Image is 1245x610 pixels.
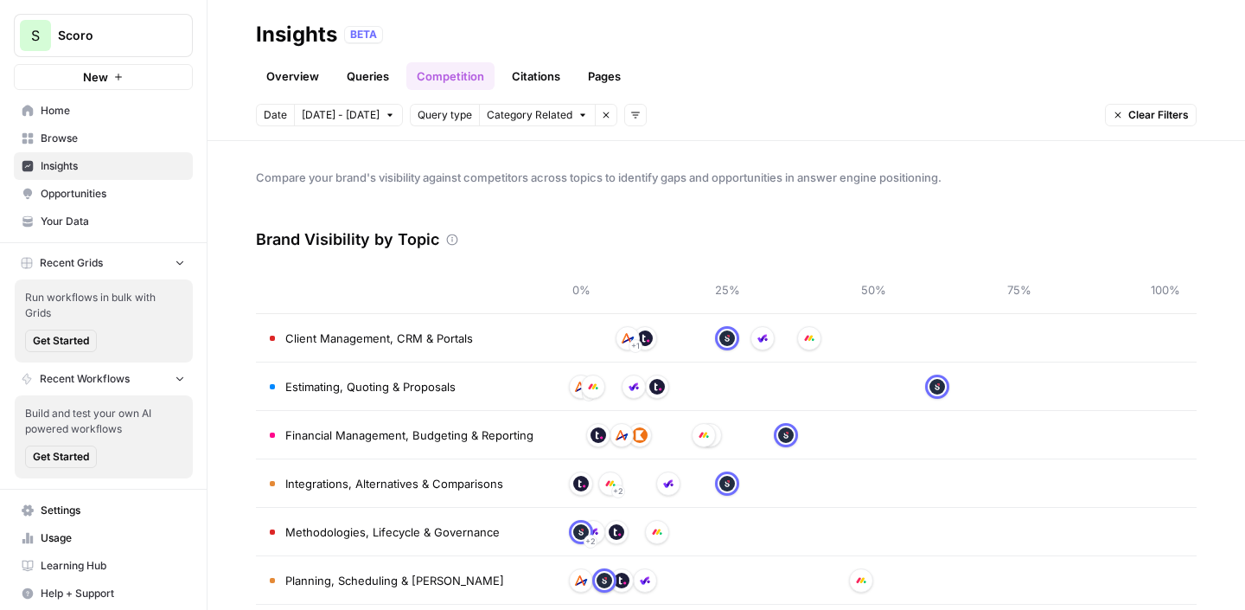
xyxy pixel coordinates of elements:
[856,281,891,299] span: 50%
[613,483,623,500] span: + 2
[344,26,383,43] div: BETA
[696,427,712,443] img: j0006o4w6wdac5z8yzb60vbgsr6k
[479,104,595,126] button: Category Related
[41,158,185,174] span: Insights
[14,97,193,125] a: Home
[614,427,629,443] img: hvmrilke4aba3500ukdh68mclu84
[41,558,185,574] span: Learning Hub
[31,25,40,46] span: S
[285,523,500,541] span: Methodologies, Lifecycle & Governance
[285,378,456,395] span: Estimating, Quoting & Proposals
[853,573,869,588] img: j0006o4w6wdac5z8yzb60vbgsr6k
[25,330,97,352] button: Get Started
[614,573,629,588] img: mm60ydhso93vbf5802upincu908y
[626,379,642,395] img: qq6khsiep2vmesj24295gtaco8a5
[620,331,635,346] img: hvmrilke4aba3500ukdh68mclu84
[14,524,193,552] a: Usage
[778,427,794,443] img: 8mpid1d5fjqkimf433hjhoelaj3a
[649,379,665,395] img: mm60ydhso93vbf5802upincu908y
[14,64,193,90] button: New
[573,379,589,395] img: hvmrilke4aba3500ukdh68mclu84
[609,524,624,540] img: mm60ydhso93vbf5802upincu908y
[14,366,193,392] button: Recent Workflows
[264,107,287,123] span: Date
[14,208,193,235] a: Your Data
[632,427,648,443] img: nr4f6p8s86g5mtvv0ede4bru6bi6
[14,552,193,580] a: Learning Hub
[41,503,185,518] span: Settings
[487,107,572,123] span: Category Related
[631,337,640,355] span: + 1
[33,449,89,465] span: Get Started
[585,533,596,550] span: + 2
[573,476,589,491] img: mm60ydhso93vbf5802upincu908y
[637,573,653,588] img: qq6khsiep2vmesj24295gtaco8a5
[719,476,735,491] img: 8mpid1d5fjqkimf433hjhoelaj3a
[637,331,653,346] img: mm60ydhso93vbf5802upincu908y
[585,524,601,540] img: qq6khsiep2vmesj24295gtaco8a5
[285,427,533,444] span: Financial Management, Budgeting & Reporting
[603,476,618,491] img: j0006o4w6wdac5z8yzb60vbgsr6k
[1002,281,1037,299] span: 75%
[564,281,598,299] span: 0%
[302,107,380,123] span: [DATE] - [DATE]
[41,530,185,546] span: Usage
[41,214,185,229] span: Your Data
[649,524,665,540] img: j0006o4w6wdac5z8yzb60vbgsr6k
[25,446,97,468] button: Get Started
[256,228,439,252] h3: Brand Visibility by Topic
[406,62,495,90] a: Competition
[1105,104,1197,126] button: Clear Filters
[285,572,504,589] span: Planning, Scheduling & [PERSON_NAME]
[1128,107,1189,123] span: Clear Filters
[33,333,89,349] span: Get Started
[14,180,193,208] a: Opportunities
[14,14,193,57] button: Workspace: Scoro
[256,62,329,90] a: Overview
[41,131,185,146] span: Browse
[929,379,945,395] img: 8mpid1d5fjqkimf433hjhoelaj3a
[585,379,601,395] img: j0006o4w6wdac5z8yzb60vbgsr6k
[578,62,631,90] a: Pages
[710,281,744,299] span: 25%
[573,573,589,588] img: hvmrilke4aba3500ukdh68mclu84
[573,524,589,540] img: 8mpid1d5fjqkimf433hjhoelaj3a
[41,186,185,202] span: Opportunities
[25,406,182,437] span: Build and test your own AI powered workflows
[14,580,193,607] button: Help + Support
[14,125,193,152] a: Browse
[14,152,193,180] a: Insights
[14,250,193,276] button: Recent Grids
[40,255,103,271] span: Recent Grids
[336,62,399,90] a: Queries
[40,371,130,387] span: Recent Workflows
[58,27,163,44] span: Scoro
[256,21,337,48] div: Insights
[591,427,606,443] img: mm60ydhso93vbf5802upincu908y
[294,104,403,126] button: [DATE] - [DATE]
[41,103,185,119] span: Home
[285,330,473,347] span: Client Management, CRM & Portals
[256,169,1197,186] span: Compare your brand's visibility against competitors across topics to identify gaps and opportunit...
[83,68,108,86] span: New
[25,290,182,321] span: Run workflows in bulk with Grids
[1148,281,1183,299] span: 100%
[14,497,193,524] a: Settings
[801,331,817,346] img: j0006o4w6wdac5z8yzb60vbgsr6k
[41,586,185,601] span: Help + Support
[597,573,612,588] img: 8mpid1d5fjqkimf433hjhoelaj3a
[719,331,735,346] img: 8mpid1d5fjqkimf433hjhoelaj3a
[501,62,571,90] a: Citations
[661,476,676,491] img: qq6khsiep2vmesj24295gtaco8a5
[755,331,770,346] img: qq6khsiep2vmesj24295gtaco8a5
[418,107,472,123] span: Query type
[285,475,503,492] span: Integrations, Alternatives & Comparisons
